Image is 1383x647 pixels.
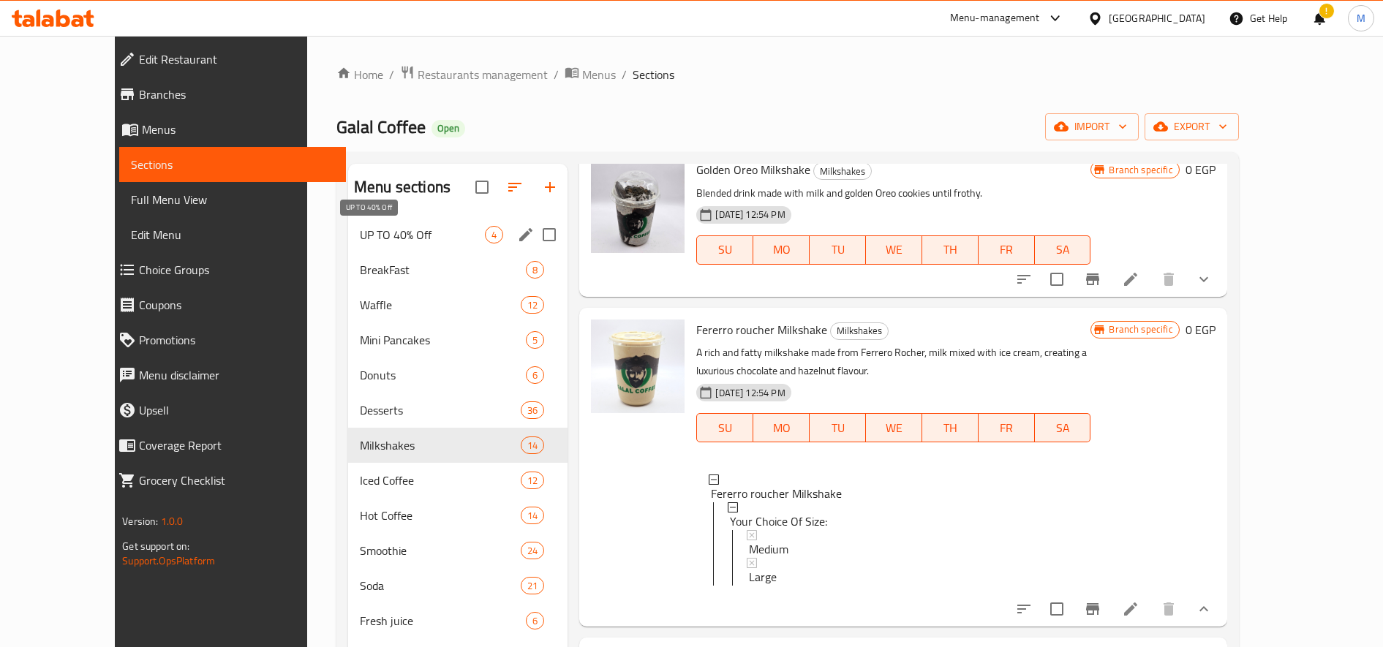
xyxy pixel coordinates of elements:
span: Full Menu View [131,191,334,208]
div: items [521,472,544,489]
span: Milkshakes [831,322,888,339]
span: Donuts [360,366,526,384]
a: Choice Groups [107,252,346,287]
div: Soda21 [348,568,568,603]
span: Menus [582,66,616,83]
div: BreakFast8 [348,252,568,287]
button: sort-choices [1006,262,1041,297]
span: FR [984,239,1029,260]
button: edit [515,224,537,246]
span: Select to update [1041,264,1072,295]
span: Sort sections [497,170,532,205]
span: Branch specific [1103,163,1178,177]
div: Open [432,120,465,137]
button: TU [810,413,866,442]
span: 6 [527,614,543,628]
span: BreakFast [360,261,526,279]
span: TH [928,417,973,439]
img: Golden Oreo Milkshake [591,159,685,253]
span: 5 [527,333,543,347]
span: 14 [521,439,543,453]
a: Sections [119,147,346,182]
div: Milkshakes14 [348,428,568,463]
div: items [521,507,544,524]
div: Milkshakes [830,322,889,340]
div: Desserts36 [348,393,568,428]
button: SA [1035,413,1091,442]
div: Mini Pancakes5 [348,322,568,357]
div: items [485,226,503,243]
span: Sections [633,66,674,83]
span: Open [432,122,465,135]
nav: breadcrumb [336,65,1239,84]
span: Mini Pancakes [360,331,526,349]
span: Edit Menu [131,226,334,243]
span: SU [703,239,747,260]
span: Galal Coffee [336,110,426,143]
button: SA [1035,235,1091,265]
span: Branches [139,86,334,103]
span: UP TO 40% Off [360,226,485,243]
span: 36 [521,404,543,417]
span: Promotions [139,331,334,349]
a: Grocery Checklist [107,463,346,498]
button: Add section [532,170,568,205]
button: delete [1151,591,1186,627]
span: 8 [527,263,543,277]
span: WE [872,239,916,260]
button: SU [696,235,753,265]
span: Iced Coffee [360,472,521,489]
button: MO [753,235,810,265]
a: Coupons [107,287,346,322]
div: items [521,542,544,559]
a: Menus [107,112,346,147]
h6: 0 EGP [1186,319,1216,340]
span: Coverage Report [139,436,334,454]
span: Smoothie [360,542,521,559]
span: Edit Restaurant [139,50,334,68]
button: TU [810,235,866,265]
span: 24 [521,544,543,558]
span: Version: [122,512,158,531]
span: [DATE] 12:54 PM [709,386,791,400]
span: Get support on: [122,537,189,556]
span: TH [928,239,973,260]
span: Hot Coffee [360,507,521,524]
span: 1.0.0 [161,512,184,531]
div: items [521,296,544,314]
button: TH [922,235,979,265]
div: Donuts6 [348,357,568,393]
span: 21 [521,579,543,593]
a: Edit menu item [1122,600,1139,618]
span: Milkshakes [360,436,521,454]
div: items [526,366,544,384]
button: delete [1151,262,1186,297]
div: Smoothie24 [348,533,568,568]
span: import [1057,118,1127,136]
button: MO [753,413,810,442]
span: Menus [142,121,334,138]
button: Branch-specific-item [1075,591,1110,627]
span: 6 [527,368,543,382]
span: Select to update [1041,594,1072,624]
span: Milkshakes [814,163,871,180]
span: Select all sections [467,172,497,203]
p: Blended drink made with milk and golden Oreo cookies until frothy. [696,184,1090,203]
a: Full Menu View [119,182,346,217]
span: Soda [360,577,521,594]
button: show more [1186,591,1221,627]
a: Edit menu item [1122,270,1139,288]
span: M [1357,10,1365,26]
div: Waffle12 [348,287,568,322]
span: 4 [486,228,502,242]
svg: Show Choices [1195,270,1213,288]
span: Golden Oreo Milkshake [696,159,810,181]
span: Branch specific [1103,322,1178,336]
span: Choice Groups [139,261,334,279]
span: 14 [521,509,543,523]
div: Fresh juice6 [348,603,568,638]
